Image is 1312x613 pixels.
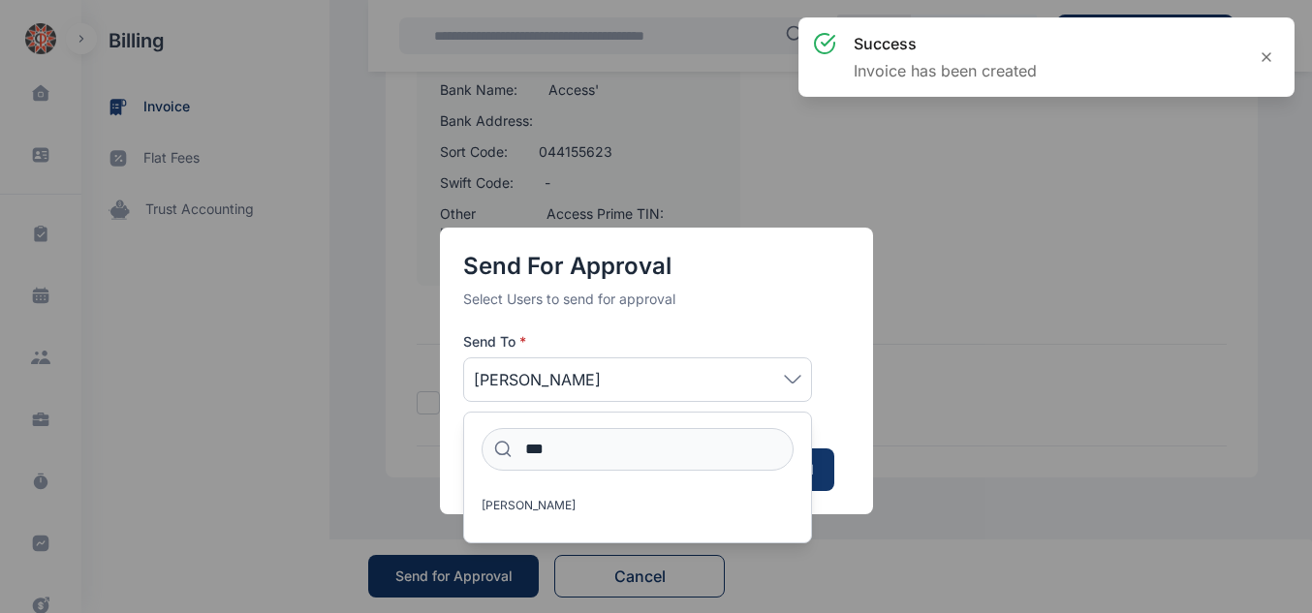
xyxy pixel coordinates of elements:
p: Select Users to send for approval [463,290,850,309]
span: Send To [463,332,526,352]
span: [PERSON_NAME] [482,498,576,513]
h3: success [854,32,1037,55]
p: Invoice has been created [854,59,1037,82]
h4: Send for Approval [463,251,850,282]
span: [PERSON_NAME] [474,368,601,391]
